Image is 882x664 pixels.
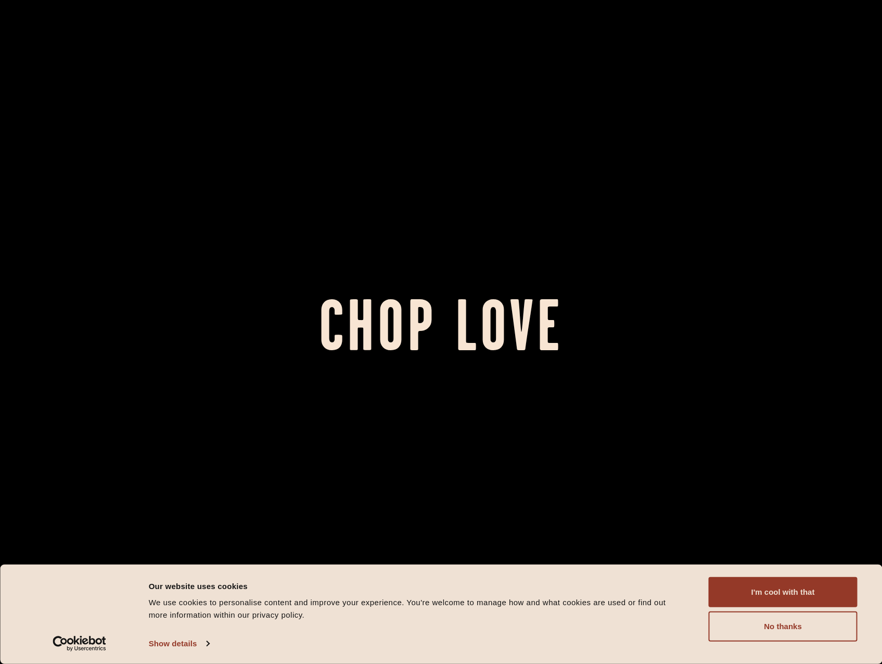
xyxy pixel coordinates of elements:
[149,596,685,621] div: We use cookies to personalise content and improve your experience. You're welcome to manage how a...
[709,611,858,642] button: No thanks
[149,636,209,652] a: Show details
[34,636,125,652] a: Usercentrics Cookiebot - opens in a new window
[149,580,685,592] div: Our website uses cookies
[709,577,858,607] button: I'm cool with that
